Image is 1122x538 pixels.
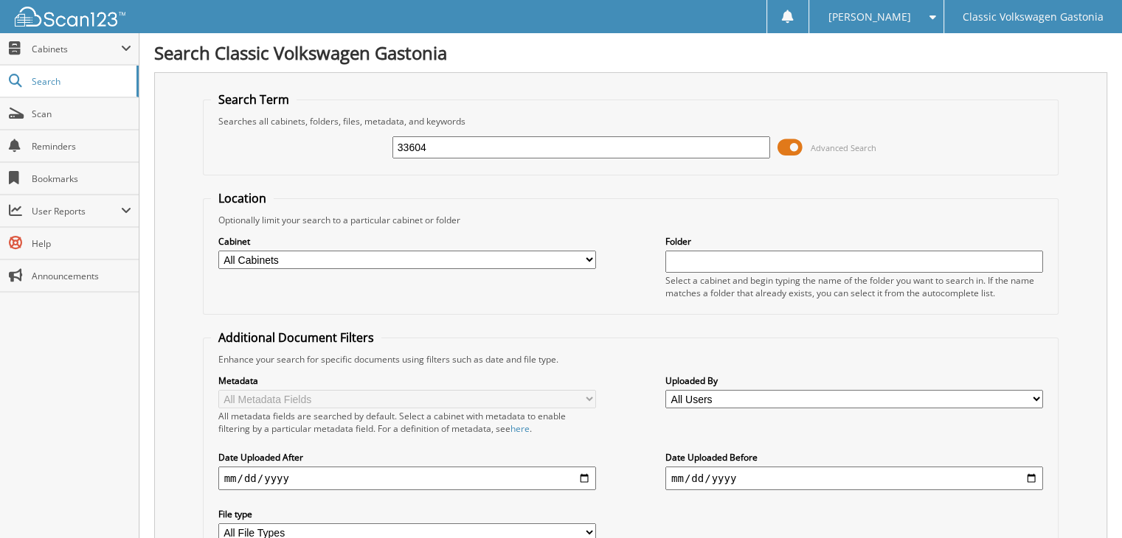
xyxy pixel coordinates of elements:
[218,374,596,387] label: Metadata
[211,353,1051,366] div: Enhance your search for specific documents using filters such as date and file type.
[32,75,129,88] span: Search
[32,172,131,185] span: Bookmarks
[218,235,596,248] label: Cabinet
[218,508,596,520] label: File type
[218,410,596,435] div: All metadata fields are searched by default. Select a cabinet with metadata to enable filtering b...
[963,13,1104,21] span: Classic Volkswagen Gastonia
[32,270,131,282] span: Announcements
[211,91,297,108] legend: Search Term
[211,329,381,346] legend: Additional Document Filters
[811,142,876,153] span: Advanced Search
[665,374,1043,387] label: Uploaded By
[15,7,125,27] img: scan123-logo-white.svg
[218,451,596,464] label: Date Uploaded After
[1048,467,1122,538] iframe: Chat Widget
[665,467,1043,490] input: end
[665,274,1043,299] div: Select a cabinet and begin typing the name of the folder you want to search in. If the name match...
[211,115,1051,127] div: Searches all cabinets, folders, files, metadata, and keywords
[828,13,910,21] span: [PERSON_NAME]
[211,190,274,206] legend: Location
[665,235,1043,248] label: Folder
[154,41,1107,65] h1: Search Classic Volkswagen Gastonia
[32,140,131,153] span: Reminders
[510,422,530,435] a: here
[211,214,1051,226] div: Optionally limit your search to a particular cabinet or folder
[218,467,596,490] input: start
[32,205,121,217] span: User Reports
[665,451,1043,464] label: Date Uploaded Before
[32,108,131,120] span: Scan
[32,43,121,55] span: Cabinets
[32,237,131,250] span: Help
